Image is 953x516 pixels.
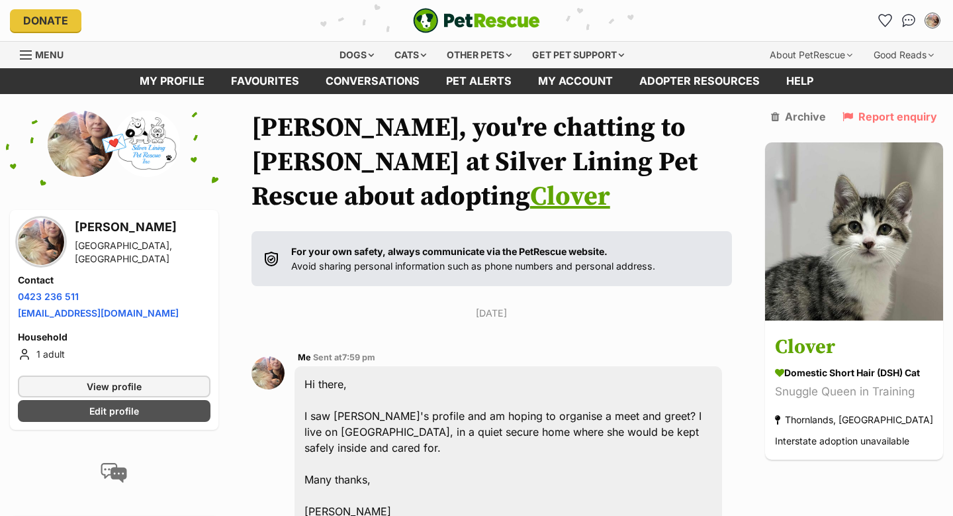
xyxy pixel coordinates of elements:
a: Conversations [898,10,919,31]
h1: [PERSON_NAME], you're chatting to [PERSON_NAME] at Silver Lining Pet Rescue about adopting [251,111,732,214]
span: Interstate adoption unavailable [775,435,909,446]
div: Snuggle Queen in Training [775,383,933,401]
div: Good Reads [864,42,943,68]
h3: Clover [775,333,933,362]
p: [DATE] [251,306,732,320]
a: Clover [530,180,610,213]
a: Edit profile [18,400,210,422]
img: Kerrie-Anne Chinn profile pic [48,111,114,177]
a: Donate [10,9,81,32]
a: Favourites [874,10,895,31]
a: Archive [771,111,826,123]
strong: For your own safety, always communicate via the PetRescue website. [291,246,608,257]
span: 💌 [99,129,129,158]
ul: Account quick links [874,10,943,31]
div: [GEOGRAPHIC_DATA], [GEOGRAPHIC_DATA] [75,239,210,266]
span: View profile [87,380,142,393]
span: Menu [35,49,64,60]
img: Silver Lining Pet Rescue profile pic [114,111,180,177]
h3: [PERSON_NAME] [75,218,210,236]
a: PetRescue [413,8,540,33]
span: 7:59 pm [342,352,375,362]
div: About PetRescue [760,42,862,68]
p: Avoid sharing personal information such as phone numbers and personal address. [291,244,655,273]
span: Edit profile [89,404,139,418]
div: Cats [385,42,435,68]
a: Menu [20,42,73,66]
li: 1 adult [18,346,210,362]
h4: Contact [18,274,210,287]
button: My account [922,10,943,31]
a: Help [773,68,827,94]
h4: Household [18,331,210,344]
span: Me [298,352,311,362]
a: My profile [126,68,218,94]
div: Domestic Short Hair (DSH) Cat [775,366,933,380]
a: Favourites [218,68,312,94]
a: My account [525,68,626,94]
div: Thornlands, [GEOGRAPHIC_DATA] [775,411,933,429]
a: Clover Domestic Short Hair (DSH) Cat Snuggle Queen in Training Thornlands, [GEOGRAPHIC_DATA] Inte... [765,323,943,460]
a: Pet alerts [433,68,525,94]
div: Dogs [330,42,383,68]
img: logo-e224e6f780fb5917bec1dbf3a21bbac754714ae5b6737aabdf751b685950b380.svg [413,8,540,33]
img: chat-41dd97257d64d25036548639549fe6c8038ab92f7586957e7f3b1b290dea8141.svg [902,14,916,27]
img: Kerrie-Anne Chinn profile pic [18,219,64,265]
img: conversation-icon-4a6f8262b818ee0b60e3300018af0b2d0b884aa5de6e9bcb8d3d4eeb1a70a7c4.svg [101,463,127,483]
span: Sent at [313,352,375,362]
a: Report enquiry [842,111,937,123]
img: Kerrie-Anne Chinn profile pic [251,356,285,389]
a: 0423 236 511 [18,291,79,302]
a: View profile [18,376,210,397]
img: Clover [765,142,943,321]
div: Get pet support [523,42,633,68]
a: [EMAIL_ADDRESS][DOMAIN_NAME] [18,307,179,319]
div: Other pets [437,42,521,68]
img: Kerrie-Anne Chinn profile pic [926,14,939,27]
a: conversations [312,68,433,94]
a: Adopter resources [626,68,773,94]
